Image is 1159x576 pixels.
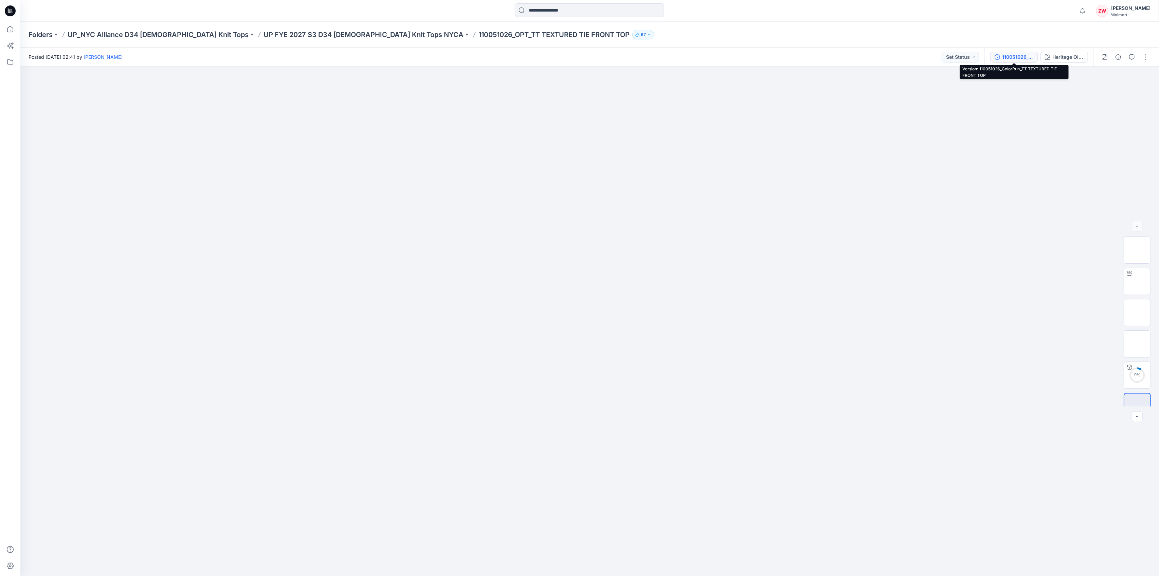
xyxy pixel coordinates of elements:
a: UP_NYC Alliance D34 [DEMOGRAPHIC_DATA] Knit Tops [68,30,249,39]
button: Details [1113,52,1124,63]
div: Heritage Olive [1052,53,1084,61]
div: Walmart [1111,12,1151,17]
a: Folders [29,30,53,39]
div: [PERSON_NAME] [1111,4,1151,12]
div: ZW [1096,5,1108,17]
a: [PERSON_NAME] [84,54,123,60]
button: Heritage Olive [1040,52,1088,63]
p: 67 [641,31,646,38]
p: 110051026_OPT_TT TEXTURED TIE FRONT TOP [478,30,630,39]
a: UP FYE 2027 S3 D34 [DEMOGRAPHIC_DATA] Knit Tops NYCA [264,30,464,39]
div: 110051026_ColorRun_TT TEXTURED TIE FRONT TOP [1002,53,1033,61]
span: Posted [DATE] 02:41 by [29,53,123,60]
button: 110051026_ColorRun_TT TEXTURED TIE FRONT TOP [990,52,1038,63]
div: 9 % [1129,372,1145,378]
button: 67 [632,30,654,39]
